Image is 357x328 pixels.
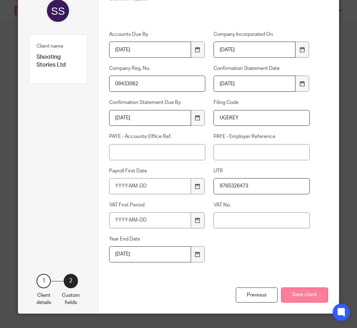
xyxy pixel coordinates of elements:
[214,167,310,175] label: UTR
[214,201,310,209] label: VAT No.
[109,42,191,58] input: YYYY-MM-DD
[109,31,205,38] label: Accounts Due By
[64,274,78,288] div: 2
[214,42,295,58] input: YYYY-MM-DD
[214,65,310,72] label: Confirmation Statement Date
[36,53,80,69] p: Shooting Stories Ltd
[109,99,205,106] label: Confirmation Statement Due By
[214,76,295,92] input: YYYY-MM-DD
[214,31,310,38] label: Company Incorporated On
[109,167,205,175] label: Payroll First Date
[36,274,51,288] div: 1
[109,212,191,228] input: YYYY-MM-DD
[109,246,191,262] input: YYYY-MM-DD
[109,65,205,72] label: Company Reg. No.
[36,43,63,50] label: Client name
[109,133,205,140] label: PAYE - Accounts Office Ref.
[236,287,278,303] div: Previous
[281,287,328,303] button: Save client
[36,292,51,306] p: Client details
[214,99,310,106] label: Filing Code
[214,133,310,140] label: PAYE - Employer Reference
[109,178,191,194] input: YYYY-MM-DD
[109,236,205,243] label: Year End Date
[109,201,205,209] label: VAT First Period
[62,292,80,306] p: Custom fields
[109,110,191,126] input: YYYY-MM-DD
